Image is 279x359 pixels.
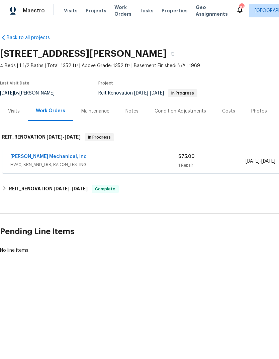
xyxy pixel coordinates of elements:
a: [PERSON_NAME] Mechanical, Inc [10,154,87,159]
span: [DATE] [261,159,275,164]
span: Maestro [23,7,45,14]
span: [DATE] [150,91,164,96]
span: [DATE] [246,159,260,164]
div: Costs [222,108,235,115]
span: [DATE] [134,91,148,96]
div: Photos [251,108,267,115]
span: In Progress [85,134,113,141]
span: $75.00 [178,154,195,159]
h6: REIT_RENOVATION [9,185,88,193]
span: Properties [162,7,188,14]
span: - [54,186,88,191]
button: Copy Address [167,48,179,60]
span: Reit Renovation [98,91,197,96]
div: Maintenance [81,108,109,115]
div: Visits [8,108,20,115]
div: Condition Adjustments [155,108,206,115]
span: Geo Assignments [196,4,228,17]
span: HVAC, BRN_AND_LRR, RADON_TESTING [10,161,178,168]
span: In Progress [169,91,197,95]
span: [DATE] [54,186,70,191]
span: [DATE] [65,135,81,139]
span: Project [98,81,113,85]
div: Notes [125,108,138,115]
span: Visits [64,7,78,14]
span: [DATE] [72,186,88,191]
span: - [46,135,81,139]
h6: REIT_RENOVATION [2,133,81,141]
span: - [246,158,275,165]
span: Tasks [139,8,154,13]
span: Complete [92,186,118,192]
div: 1 Repair [178,162,246,169]
span: Projects [86,7,106,14]
div: 101 [239,4,244,11]
div: Work Orders [36,108,65,114]
span: [DATE] [46,135,63,139]
span: Work Orders [114,4,131,17]
span: - [134,91,164,96]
